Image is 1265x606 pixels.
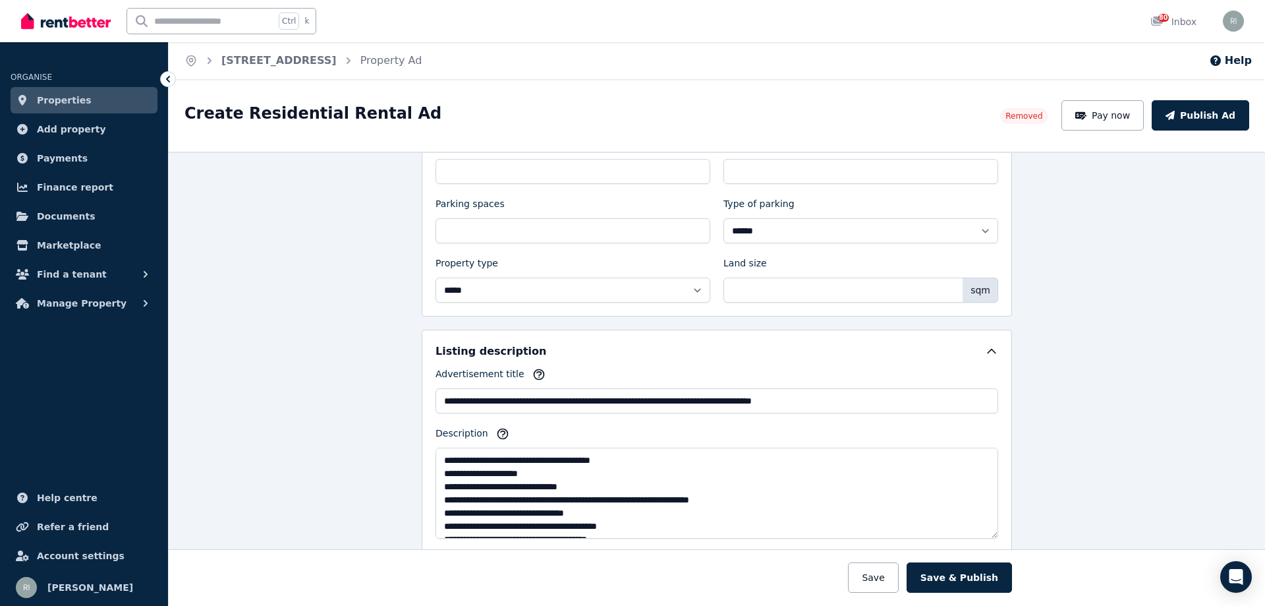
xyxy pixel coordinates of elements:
[1209,53,1252,69] button: Help
[37,237,101,253] span: Marketplace
[1158,14,1169,22] span: 80
[37,121,106,137] span: Add property
[37,179,113,195] span: Finance report
[848,562,898,593] button: Save
[11,87,157,113] a: Properties
[169,42,437,79] nav: Breadcrumb
[184,103,441,124] h1: Create Residential Rental Ad
[11,261,157,288] button: Find a tenant
[279,13,299,30] span: Ctrl
[37,208,96,224] span: Documents
[11,485,157,511] a: Help centre
[11,232,157,258] a: Marketplace
[436,197,505,216] label: Parking spaces
[37,295,126,311] span: Manage Property
[436,344,546,359] h5: Listing description
[47,580,133,595] span: [PERSON_NAME]
[11,145,157,171] a: Payments
[11,203,157,229] a: Documents
[37,519,109,535] span: Refer a friend
[360,54,422,67] a: Property Ad
[11,290,157,317] button: Manage Property
[1223,11,1244,32] img: Rajshekar Indela
[37,92,92,108] span: Properties
[436,367,524,386] label: Advertisement title
[11,514,157,540] a: Refer a friend
[304,16,309,26] span: k
[11,543,157,569] a: Account settings
[436,257,498,275] label: Property type
[221,54,337,67] a: [STREET_ADDRESS]
[1150,15,1196,28] div: Inbox
[723,257,767,275] label: Land size
[1152,100,1249,131] button: Publish Ad
[723,197,795,216] label: Type of parking
[11,116,157,142] a: Add property
[37,548,125,564] span: Account settings
[436,427,488,445] label: Description
[37,266,107,282] span: Find a tenant
[37,490,98,506] span: Help centre
[1220,561,1252,593] div: Open Intercom Messenger
[16,577,37,598] img: Rajshekar Indela
[21,11,111,31] img: RentBetter
[11,73,52,82] span: ORGANISE
[11,174,157,200] a: Finance report
[1061,100,1144,131] button: Pay now
[907,562,1012,593] button: Save & Publish
[1005,111,1042,121] span: Removed
[37,150,88,166] span: Payments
